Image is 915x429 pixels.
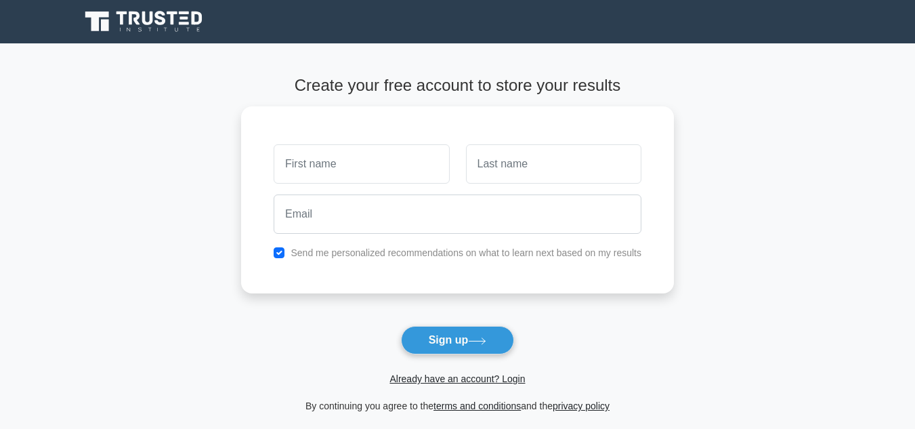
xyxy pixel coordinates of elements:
div: By continuing you agree to the and the [233,398,682,414]
input: First name [274,144,449,184]
a: privacy policy [553,401,610,411]
h4: Create your free account to store your results [241,76,674,96]
a: Already have an account? Login [389,373,525,384]
a: terms and conditions [433,401,521,411]
input: Last name [466,144,641,184]
input: Email [274,195,641,234]
label: Send me personalized recommendations on what to learn next based on my results [291,247,641,258]
button: Sign up [401,326,515,354]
